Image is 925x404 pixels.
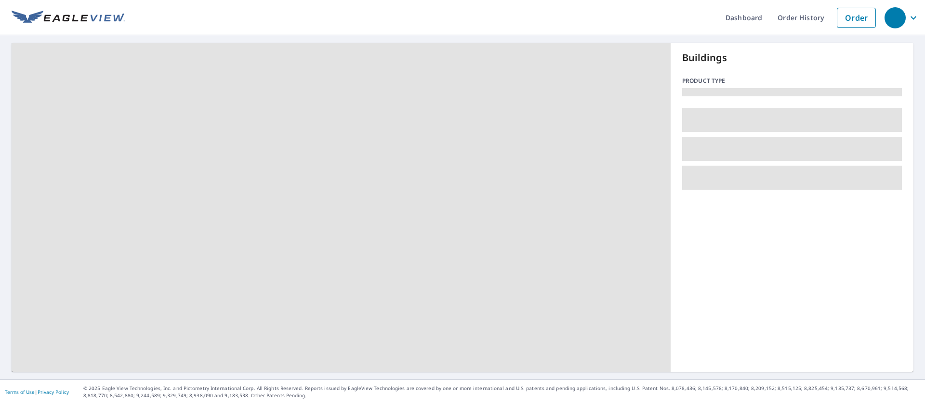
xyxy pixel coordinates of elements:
[83,385,920,399] p: © 2025 Eagle View Technologies, Inc. and Pictometry International Corp. All Rights Reserved. Repo...
[682,51,902,65] p: Buildings
[682,77,902,85] p: Product type
[12,11,125,25] img: EV Logo
[5,389,69,395] p: |
[38,389,69,395] a: Privacy Policy
[837,8,876,28] a: Order
[5,389,35,395] a: Terms of Use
